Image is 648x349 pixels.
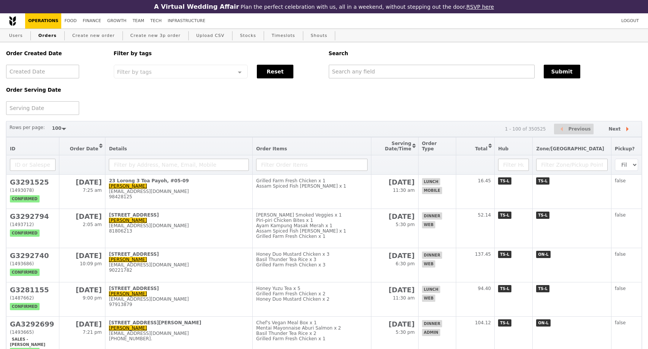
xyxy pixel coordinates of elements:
h2: G3292740 [10,252,56,260]
span: ID [10,146,15,151]
span: Sales - [PERSON_NAME] [10,336,47,348]
button: Next [602,124,638,135]
a: Upload CSV [193,29,228,43]
label: Rows per page: [10,124,45,131]
a: RSVP here [466,4,494,10]
div: [EMAIL_ADDRESS][DOMAIN_NAME] [109,296,249,302]
span: dinner [422,320,442,327]
span: ON-L [536,319,550,327]
span: confirmed [10,269,40,276]
span: ON-L [536,251,550,258]
a: Timeslots [269,29,298,43]
a: Logout [618,13,642,29]
a: Finance [80,13,104,29]
span: confirmed [10,303,40,310]
span: dinner [422,212,442,220]
a: [PERSON_NAME] [109,325,147,331]
div: Chef's Vegan Meal Box x 1 [256,320,368,325]
span: TS-L [498,177,511,185]
span: TS-L [498,285,511,292]
span: false [615,212,626,218]
input: Filter Order Items [256,159,368,171]
div: 98428125 [109,194,249,199]
span: 11:30 am [393,295,414,301]
input: Filter Hub [498,159,529,171]
input: Filter Zone/Pickup Point [536,159,608,171]
h2: [DATE] [375,252,415,260]
span: Next [608,124,621,134]
span: 7:21 pm [83,330,102,335]
span: TS-L [498,212,511,219]
div: Honey Yuzu Tea x 5 [256,286,368,291]
h2: G3281155 [10,286,56,294]
button: Previous [554,124,594,135]
div: [STREET_ADDRESS] [109,212,249,218]
h2: G3292794 [10,212,56,220]
div: [EMAIL_ADDRESS][DOMAIN_NAME] [109,262,249,268]
span: false [615,286,626,291]
span: Zone/[GEOGRAPHIC_DATA] [536,146,604,151]
a: Team [129,13,147,29]
h2: [DATE] [375,178,415,186]
span: Hub [498,146,508,151]
span: 9:00 pm [83,295,102,301]
div: [EMAIL_ADDRESS][DOMAIN_NAME] [109,223,249,228]
a: Users [6,29,26,43]
div: Grilled Farm Fresh Chicken x 1 [256,234,368,239]
h2: [DATE] [63,212,102,220]
div: [STREET_ADDRESS] [109,252,249,257]
span: lunch [422,178,440,185]
a: Infrastructure [165,13,209,29]
div: 90221782 [109,268,249,273]
span: 10:09 pm [80,261,102,266]
span: Pickup? [615,146,635,151]
div: Ayam Kampung Masak Merah x 1 [256,223,368,228]
div: 97913879 [109,302,249,307]
div: (1493665) [10,330,56,335]
h2: [DATE] [63,320,102,328]
h5: Order Created Date [6,51,105,56]
span: mobile [422,187,442,194]
h5: Order Serving Date [6,87,105,93]
input: Created Date [6,65,79,78]
div: [EMAIL_ADDRESS][DOMAIN_NAME] [109,331,249,336]
span: confirmed [10,229,40,237]
span: Order Items [256,146,287,151]
span: 11:30 am [393,188,414,193]
div: (1493078) [10,188,56,193]
h2: [DATE] [63,286,102,294]
button: Reset [257,65,293,78]
div: Plan the perfect celebration with us, all in a weekend, without stepping out the door. [108,3,540,10]
div: Mentai Mayonnaise Aburi Salmon x 2 [256,325,368,331]
a: Tech [147,13,165,29]
div: Grilled Farm Fresh Chicken x 3 [256,262,368,268]
div: [EMAIL_ADDRESS][DOMAIN_NAME] [109,189,249,194]
input: Filter by Address, Name, Email, Mobile [109,159,249,171]
span: 5:30 pm [396,222,415,227]
h2: [DATE] [375,286,415,294]
span: Details [109,146,127,151]
h5: Search [329,51,642,56]
span: false [615,178,626,183]
span: 6:30 pm [396,261,415,266]
a: Operations [25,13,61,29]
div: [PHONE_NUMBER]. [109,336,249,341]
span: confirmed [10,195,40,202]
a: Orders [35,29,60,43]
span: admin [422,329,440,336]
div: Grilled Farm Fresh Chicken x 1 [256,178,368,183]
a: Create new 3p order [127,29,184,43]
h5: Filter by tags [114,51,320,56]
div: 1 - 100 of 350525 [505,126,546,132]
div: Basil Thunder Tea Rice x 3 [256,257,368,262]
div: 81806213 [109,228,249,234]
a: [PERSON_NAME] [109,257,147,262]
a: Shouts [308,29,331,43]
a: Create new order [69,29,118,43]
input: Search any field [329,65,535,78]
span: 94.40 [478,286,491,291]
div: [STREET_ADDRESS][PERSON_NAME] [109,320,249,325]
span: 2:05 am [83,222,102,227]
h2: [DATE] [375,212,415,220]
span: Filter by tags [117,68,152,75]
